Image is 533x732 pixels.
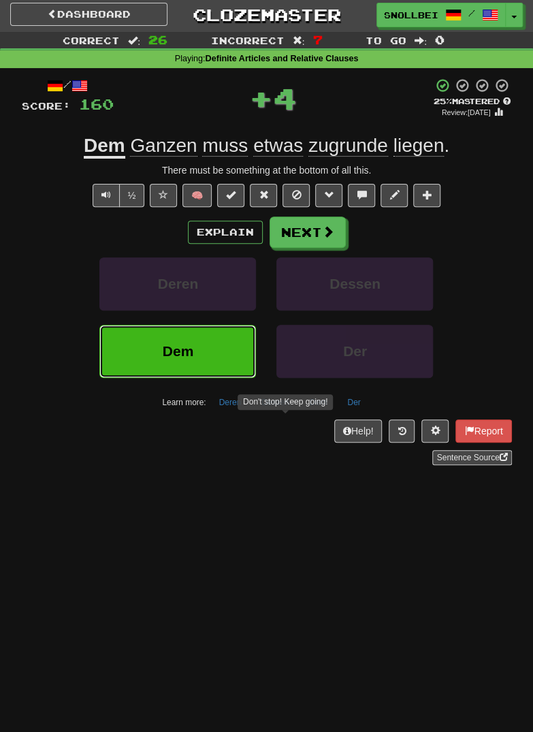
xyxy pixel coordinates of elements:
[22,163,512,177] div: There must be something at the bottom of all this.
[389,419,415,443] button: Round history (alt+y)
[148,33,167,46] span: 26
[22,78,114,95] div: /
[119,184,145,207] button: ½
[130,135,197,157] span: Ganzen
[455,419,511,443] button: Report
[329,276,381,291] span: Dessen
[99,325,256,378] button: Dem
[435,33,445,46] span: 0
[273,81,297,115] span: 4
[238,394,333,410] div: Don't stop! Keep going!
[158,276,199,291] span: Deren
[90,184,145,207] div: Text-to-speech controls
[188,221,263,244] button: Explain
[468,8,475,18] span: /
[249,78,273,118] span: +
[22,100,71,112] span: Score:
[63,35,120,46] span: Correct
[163,343,194,359] span: Dem
[442,108,491,116] small: Review: [DATE]
[212,392,249,413] button: Deren
[93,184,120,207] button: Play sentence audio (ctl+space)
[343,343,367,359] span: Der
[205,54,358,63] strong: Definite Articles and Relative Clauses
[270,217,346,248] button: Next
[433,96,512,107] div: Mastered
[415,35,427,45] span: :
[253,135,303,157] span: etwas
[413,184,440,207] button: Add to collection (alt+a)
[10,3,167,26] a: Dashboard
[432,450,511,465] a: Sentence Source
[150,184,177,207] button: Favorite sentence (alt+f)
[393,135,445,157] span: liegen
[202,135,248,157] span: muss
[340,392,368,413] button: Der
[376,3,506,27] a: Snollbeir /
[211,35,285,46] span: Incorrect
[99,257,256,311] button: Deren
[282,184,310,207] button: Ignore sentence (alt+i)
[334,419,383,443] button: Help!
[384,9,438,21] span: Snollbeir
[162,398,206,407] small: Learn more:
[276,325,433,378] button: Der
[128,35,140,45] span: :
[276,257,433,311] button: Dessen
[84,135,125,159] u: Dem
[250,184,277,207] button: Reset to 0% Mastered (alt+r)
[188,3,345,27] a: Clozemaster
[366,35,406,46] span: To go
[348,184,375,207] button: Discuss sentence (alt+u)
[217,184,244,207] button: Set this sentence to 100% Mastered (alt+m)
[308,135,388,157] span: zugrunde
[315,184,342,207] button: Grammar (alt+g)
[381,184,408,207] button: Edit sentence (alt+d)
[125,135,449,157] span: .
[293,35,305,45] span: :
[182,184,212,207] button: 🧠
[312,33,322,46] span: 7
[434,97,452,106] span: 25 %
[79,95,114,112] span: 160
